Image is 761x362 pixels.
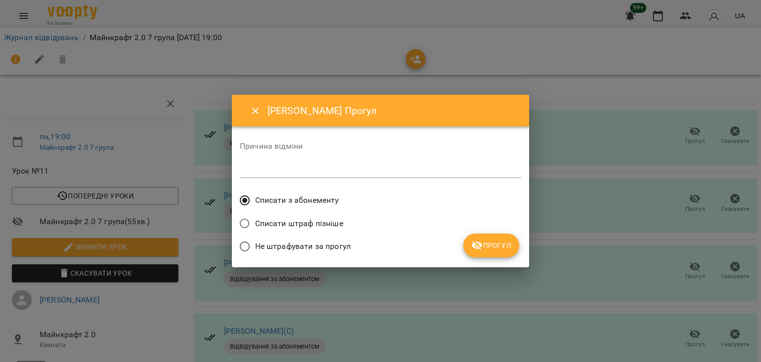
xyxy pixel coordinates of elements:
[463,234,519,257] button: Прогул
[240,142,521,150] label: Причина відміни
[268,103,517,119] h6: [PERSON_NAME] Прогул
[471,240,511,251] span: Прогул
[244,99,268,123] button: Close
[255,241,351,252] span: Не штрафувати за прогул
[255,218,343,230] span: Списати штраф пізніше
[255,194,339,206] span: Списати з абонементу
